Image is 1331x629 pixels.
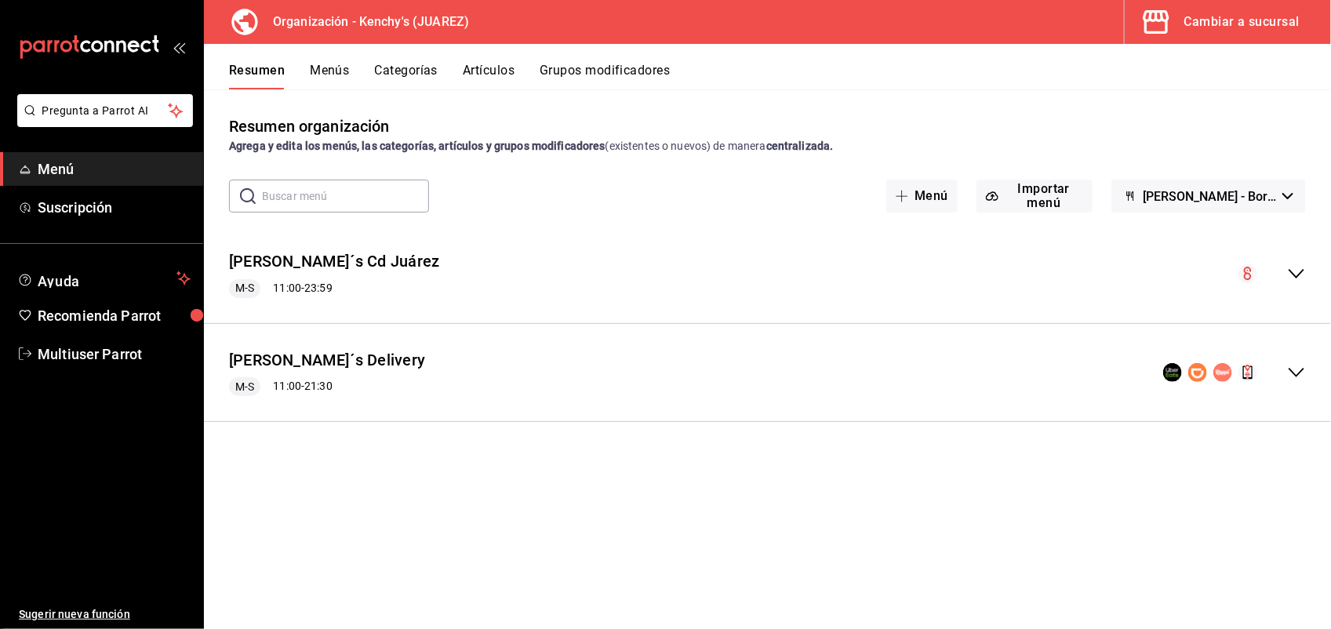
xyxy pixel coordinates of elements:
span: Suscripción [38,197,191,218]
span: Ayuda [38,269,170,288]
span: Sugerir nueva función [19,606,191,623]
span: Recomienda Parrot [38,305,191,326]
span: Multiuser Parrot [38,344,191,365]
input: Buscar menú [262,180,429,212]
div: Cambiar a sucursal [1184,11,1300,33]
span: [PERSON_NAME] - Borrador [1143,189,1276,204]
div: 11:00 - 23:59 [229,279,439,298]
span: M-S [229,379,260,395]
div: Resumen organización [229,115,390,138]
button: Resumen [229,63,285,89]
h3: Organización - Kenchy's (JUAREZ) [260,13,469,31]
span: M-S [229,280,260,296]
button: Pregunta a Parrot AI [17,94,193,127]
a: Pregunta a Parrot AI [11,114,193,130]
button: Importar menú [976,180,1093,213]
button: [PERSON_NAME]´s Cd Juárez [229,250,439,273]
span: Pregunta a Parrot AI [42,103,169,119]
button: [PERSON_NAME]´s Delivery [229,349,425,372]
div: navigation tabs [229,63,1331,89]
div: (existentes o nuevos) de manera [229,138,1306,155]
button: open_drawer_menu [173,41,185,53]
div: 11:00 - 21:30 [229,377,425,396]
button: Menú [886,180,958,213]
strong: centralizada. [766,140,834,152]
button: Menús [310,63,349,89]
strong: Agrega y edita los menús, las categorías, artículos y grupos modificadores [229,140,605,152]
span: Menú [38,158,191,180]
button: Categorías [375,63,438,89]
button: [PERSON_NAME] - Borrador [1111,180,1306,213]
button: Artículos [463,63,515,89]
button: Grupos modificadores [540,63,670,89]
div: collapse-menu-row [204,336,1331,409]
div: collapse-menu-row [204,238,1331,311]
